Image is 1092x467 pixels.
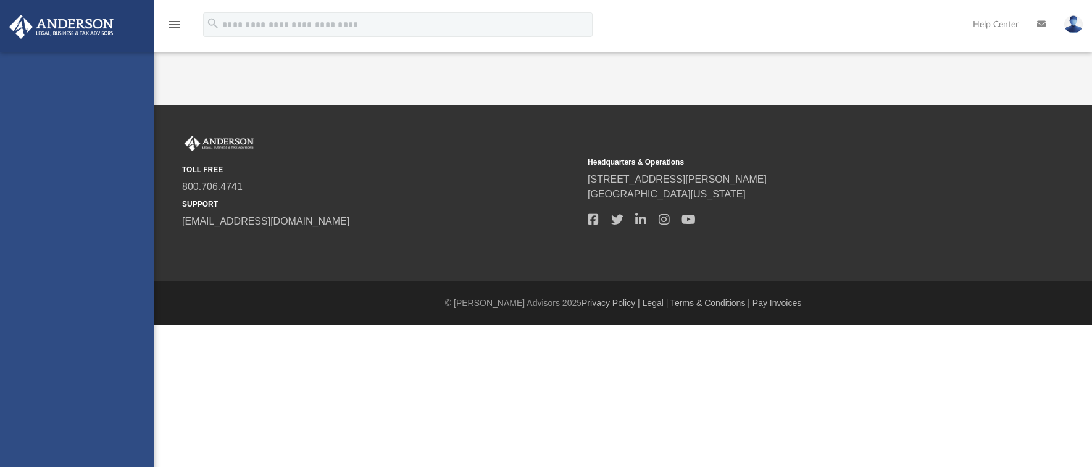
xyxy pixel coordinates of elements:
a: Privacy Policy | [581,298,640,308]
small: Headquarters & Operations [588,157,985,168]
a: 800.706.4741 [182,181,243,192]
img: User Pic [1064,15,1083,33]
i: search [206,17,220,30]
a: [STREET_ADDRESS][PERSON_NAME] [588,174,767,184]
small: SUPPORT [182,199,579,210]
img: Anderson Advisors Platinum Portal [6,15,117,39]
a: Terms & Conditions | [670,298,750,308]
a: Pay Invoices [752,298,801,308]
small: TOLL FREE [182,164,579,175]
i: menu [167,17,181,32]
img: Anderson Advisors Platinum Portal [182,136,256,152]
a: Legal | [643,298,669,308]
a: [EMAIL_ADDRESS][DOMAIN_NAME] [182,216,349,226]
a: [GEOGRAPHIC_DATA][US_STATE] [588,189,746,199]
a: menu [167,23,181,32]
div: © [PERSON_NAME] Advisors 2025 [154,297,1092,310]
